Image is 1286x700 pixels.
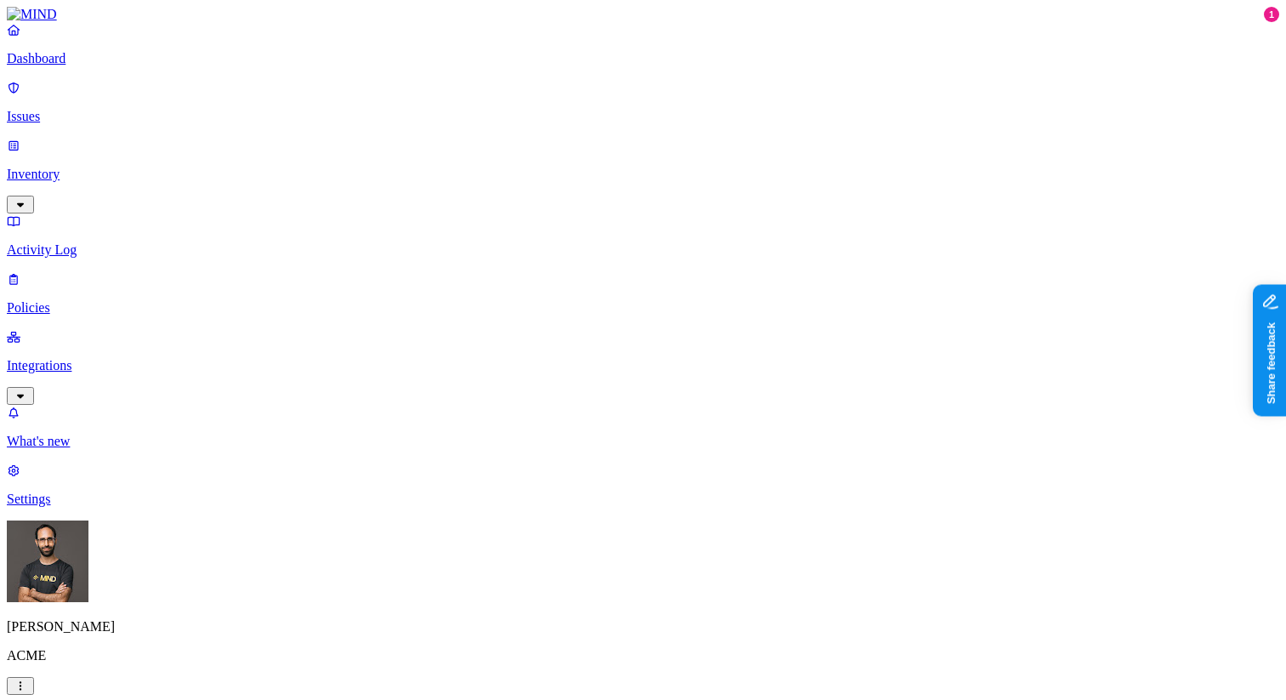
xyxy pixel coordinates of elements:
[1264,7,1279,22] div: 1
[7,434,1279,449] p: What's new
[7,213,1279,258] a: Activity Log
[7,619,1279,635] p: [PERSON_NAME]
[7,138,1279,211] a: Inventory
[7,521,88,602] img: Ohad Abarbanel
[7,358,1279,373] p: Integrations
[7,492,1279,507] p: Settings
[7,300,1279,316] p: Policies
[7,463,1279,507] a: Settings
[7,648,1279,663] p: ACME
[7,271,1279,316] a: Policies
[7,22,1279,66] a: Dashboard
[7,7,57,22] img: MIND
[7,167,1279,182] p: Inventory
[7,80,1279,124] a: Issues
[7,7,1279,22] a: MIND
[7,329,1279,402] a: Integrations
[7,405,1279,449] a: What's new
[7,242,1279,258] p: Activity Log
[7,51,1279,66] p: Dashboard
[7,109,1279,124] p: Issues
